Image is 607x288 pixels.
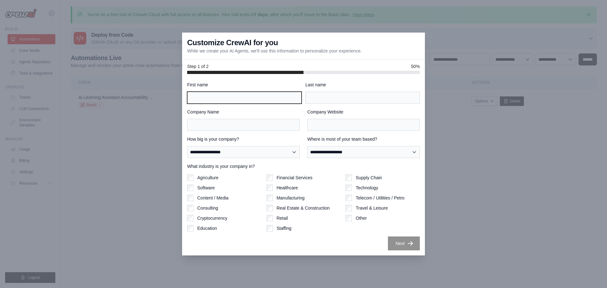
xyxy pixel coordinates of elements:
[277,175,313,181] label: Financial Services
[305,82,420,88] label: Last name
[187,82,302,88] label: First name
[187,63,209,70] span: Step 1 of 2
[197,215,227,221] label: Cryptocurrency
[356,215,367,221] label: Other
[307,136,420,142] label: Where is most of your team based?
[277,225,291,231] label: Staffing
[307,109,420,115] label: Company Website
[187,38,278,48] h3: Customize CrewAI for you
[187,163,420,169] label: What industry is your company in?
[388,236,420,250] button: Next
[575,258,607,288] iframe: Chat Widget
[356,205,388,211] label: Travel & Leisure
[187,48,362,54] p: While we create your AI Agents, we'll use this information to personalize your experience.
[197,225,217,231] label: Education
[187,109,300,115] label: Company Name
[187,136,300,142] label: How big is your company?
[356,175,382,181] label: Supply Chain
[277,205,330,211] label: Real Estate & Construction
[277,185,298,191] label: Healthcare
[356,195,404,201] label: Telecom / Utilities / Petro
[277,195,305,201] label: Manufacturing
[411,63,420,70] span: 50%
[197,175,218,181] label: Agriculture
[356,185,378,191] label: Technology
[277,215,288,221] label: Retail
[197,195,229,201] label: Content / Media
[197,205,218,211] label: Consulting
[197,185,215,191] label: Software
